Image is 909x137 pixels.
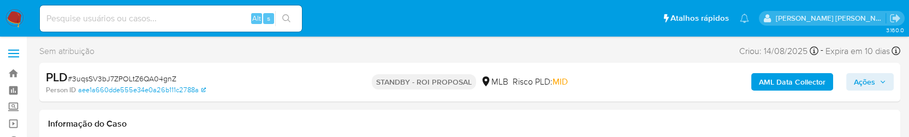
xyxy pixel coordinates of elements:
span: Risco PLD: [513,76,568,88]
input: Pesquise usuários ou casos... [40,11,302,26]
b: Person ID [46,85,76,95]
span: Ações [854,73,875,91]
a: aee1a660dde555e34e0a26b111c2788a [78,85,206,95]
p: STANDBY - ROI PROPOSAL [372,74,476,90]
span: MID [552,75,568,88]
b: PLD [46,68,68,86]
p: alessandra.barbosa@mercadopago.com [776,13,886,23]
button: AML Data Collector [751,73,833,91]
b: AML Data Collector [759,73,825,91]
span: Atalhos rápidos [670,13,729,24]
span: Alt [252,13,261,23]
div: Criou: 14/08/2025 [739,44,818,58]
span: # 3uqsSV3bJ7ZPOLtZ6QA04gnZ [68,73,176,84]
span: Expira em 10 dias [825,45,890,57]
span: s [267,13,270,23]
div: MLB [480,76,508,88]
button: search-icon [275,11,298,26]
a: Sair [889,13,901,24]
a: Notificações [740,14,749,23]
span: - [821,44,823,58]
span: Sem atribuição [39,45,94,57]
button: Ações [846,73,894,91]
h1: Informação do Caso [48,118,892,129]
